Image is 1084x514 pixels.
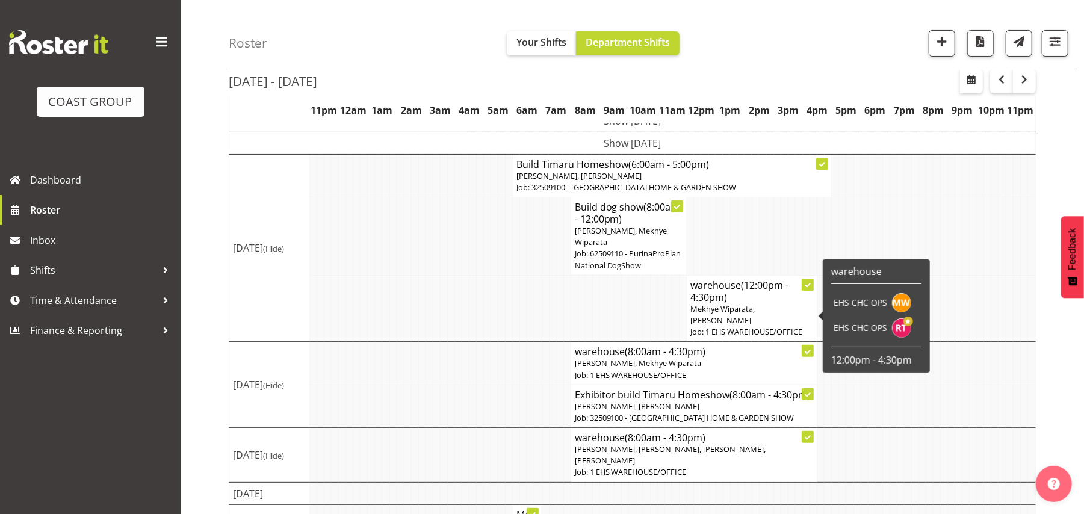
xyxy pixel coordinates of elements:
[516,158,828,170] h4: Build Timaru Homeshow
[229,154,310,342] td: [DATE]
[571,96,599,124] th: 8am
[803,96,832,124] th: 4pm
[575,432,814,444] h4: warehouse
[774,96,803,124] th: 3pm
[516,170,642,181] span: [PERSON_NAME], [PERSON_NAME]
[575,466,814,478] p: Job: 1 EHS WAREHOUSE/OFFICE
[575,412,814,424] p: Job: 32509100 - [GEOGRAPHIC_DATA] HOME & GARDEN SHOW
[30,291,156,309] span: Time & Attendance
[30,321,156,339] span: Finance & Reporting
[575,370,814,381] p: Job: 1 EHS WAREHOUSE/OFFICE
[368,96,397,124] th: 1am
[599,96,628,124] th: 9am
[263,450,284,461] span: (Hide)
[1048,478,1060,490] img: help-xxl-2.png
[892,293,911,312] img: mekhye-wiparata10797.jpg
[263,243,284,254] span: (Hide)
[507,31,576,55] button: Your Shifts
[690,279,788,304] span: (12:00pm - 4:30pm)
[690,279,813,303] h4: warehouse
[730,388,811,401] span: (8:00am - 4:30pm)
[716,96,745,124] th: 1pm
[1067,228,1078,270] span: Feedback
[586,36,670,49] span: Department Shifts
[1006,30,1032,57] button: Send a list of all shifts for the selected filtered period to all rostered employees.
[513,96,542,124] th: 6am
[575,444,766,466] span: [PERSON_NAME], [PERSON_NAME], [PERSON_NAME], [PERSON_NAME]
[831,315,890,341] td: EHS CHC OPS
[960,69,983,93] button: Select a specific date within the roster.
[831,353,921,367] p: 12:00pm - 4:30pm
[929,30,955,57] button: Add a new shift
[575,201,683,225] h4: Build dog show
[918,96,947,124] th: 8pm
[690,326,813,338] p: Job: 1 EHS WAREHOUSE/OFFICE
[339,96,368,124] th: 12am
[542,96,571,124] th: 7am
[575,200,680,226] span: (8:00am - 12:00pm)
[229,342,310,428] td: [DATE]
[690,303,755,326] span: Mekhye Wiparata, [PERSON_NAME]
[397,96,426,124] th: 2am
[516,36,566,49] span: Your Shifts
[625,345,706,358] span: (8:00am - 4:30pm)
[658,96,687,124] th: 11am
[575,401,700,412] span: [PERSON_NAME], [PERSON_NAME]
[229,73,317,89] h2: [DATE] - [DATE]
[967,30,994,57] button: Download a PDF of the roster according to the set date range.
[576,31,680,55] button: Department Shifts
[516,182,828,193] p: Job: 32509100 - [GEOGRAPHIC_DATA] HOME & GARDEN SHOW
[745,96,773,124] th: 2pm
[30,261,156,279] span: Shifts
[484,96,513,124] th: 5am
[575,248,683,271] p: Job: 62509110 - PurinaProPlan National DogShow
[229,428,310,483] td: [DATE]
[49,93,132,111] div: COAST GROUP
[229,482,310,504] td: [DATE]
[30,201,175,219] span: Roster
[229,36,267,50] h4: Roster
[1006,96,1036,124] th: 11pm
[831,265,921,277] h6: warehouse
[426,96,454,124] th: 3am
[310,96,339,124] th: 11pm
[575,389,814,401] h4: Exhibitor build Timaru Homeshow
[9,30,108,54] img: Rosterit website logo
[948,96,977,124] th: 9pm
[1042,30,1068,57] button: Filter Shifts
[575,225,667,247] span: [PERSON_NAME], Mekhye Wiparata
[629,96,658,124] th: 10am
[628,158,709,171] span: (6:00am - 5:00pm)
[454,96,483,124] th: 4am
[977,96,1006,124] th: 10pm
[30,231,175,249] span: Inbox
[263,380,284,391] span: (Hide)
[575,358,702,368] span: [PERSON_NAME], Mekhye Wiparata
[687,96,716,124] th: 12pm
[831,290,890,315] td: EHS CHC OPS
[892,318,911,338] img: reuben-thomas8009.jpg
[861,96,890,124] th: 6pm
[30,171,175,189] span: Dashboard
[890,96,918,124] th: 7pm
[575,345,814,358] h4: warehouse
[625,431,706,444] span: (8:00am - 4:30pm)
[1061,216,1084,298] button: Feedback - Show survey
[832,96,861,124] th: 5pm
[229,132,1036,154] td: Show [DATE]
